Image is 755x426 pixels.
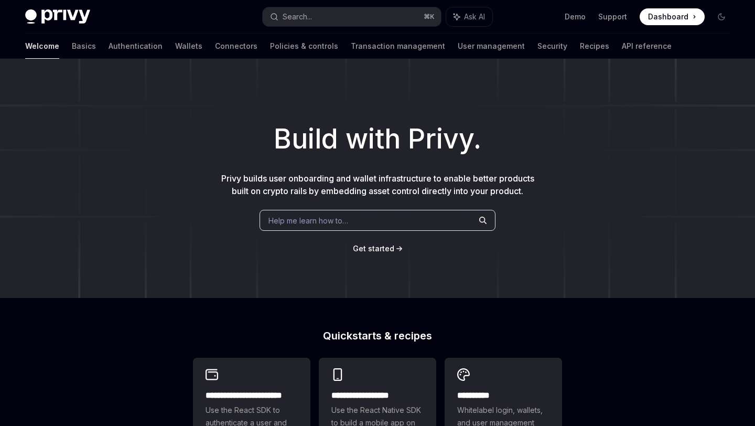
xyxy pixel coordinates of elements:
button: Ask AI [446,7,492,26]
a: API reference [622,34,672,59]
a: Welcome [25,34,59,59]
button: Toggle dark mode [713,8,730,25]
span: Get started [353,244,394,253]
button: Search...⌘K [263,7,440,26]
h2: Quickstarts & recipes [193,331,562,341]
span: ⌘ K [424,13,435,21]
div: Search... [283,10,312,23]
a: Authentication [109,34,163,59]
a: Get started [353,243,394,254]
span: Privy builds user onboarding and wallet infrastructure to enable better products built on crypto ... [221,173,534,196]
a: Transaction management [351,34,445,59]
a: Recipes [580,34,609,59]
a: Basics [72,34,96,59]
span: Ask AI [464,12,485,22]
img: dark logo [25,9,90,24]
h1: Build with Privy. [17,119,738,159]
a: Dashboard [640,8,705,25]
a: Demo [565,12,586,22]
span: Help me learn how to… [268,215,348,226]
a: Support [598,12,627,22]
a: User management [458,34,525,59]
a: Policies & controls [270,34,338,59]
a: Security [537,34,567,59]
span: Dashboard [648,12,688,22]
a: Wallets [175,34,202,59]
a: Connectors [215,34,257,59]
